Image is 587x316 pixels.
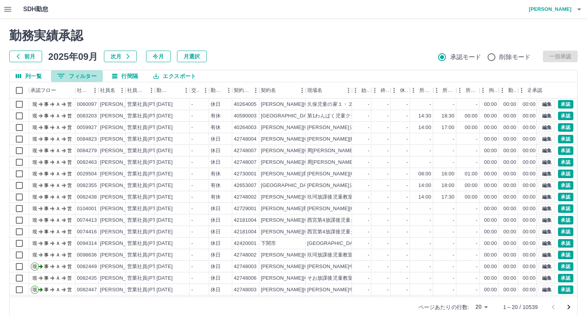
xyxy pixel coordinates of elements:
div: 00:00 [484,182,497,189]
div: 有休 [211,170,221,178]
text: Ａ [56,136,60,142]
div: 00:00 [504,194,516,201]
div: 社員区分 [127,82,146,99]
div: 玖珂放課後児童教室 [307,194,353,201]
text: 現 [32,102,37,107]
div: 営業社員(PT契約) [127,182,168,189]
div: [PERSON_NAME][GEOGRAPHIC_DATA][PERSON_NAME]給食センター [307,170,475,178]
div: 00:00 [504,101,516,108]
div: - [191,147,193,155]
button: 承認 [558,228,573,236]
div: [PERSON_NAME]代 [100,112,147,120]
button: 列選択 [10,70,48,82]
div: 00:00 [465,194,478,201]
div: 営業社員(PT契約) [127,170,168,178]
button: 編集 [539,274,555,282]
button: 前月 [9,51,42,62]
button: 承認 [558,181,573,190]
button: 編集 [539,170,555,178]
div: [PERSON_NAME][GEOGRAPHIC_DATA] [261,124,356,131]
text: 営 [67,148,72,153]
div: 16:00 [442,170,454,178]
button: ソート [170,85,180,96]
div: 所定休憩 [456,82,480,99]
div: 18:30 [442,112,454,120]
button: 次のページへ [561,299,577,315]
div: 0082355 [77,182,97,189]
div: 承認 [532,82,542,99]
text: 事 [44,183,49,188]
div: 00:00 [523,112,536,120]
button: 編集 [539,239,555,248]
text: Ａ [56,194,60,200]
div: [PERSON_NAME] [100,159,142,166]
text: 営 [67,136,72,142]
text: 事 [44,194,49,200]
button: 編集 [539,100,555,109]
div: 休日 [211,136,221,143]
div: [GEOGRAPHIC_DATA][PERSON_NAME] [261,182,356,189]
div: 拘束 [480,82,499,99]
div: - [191,136,193,143]
div: - [368,136,369,143]
div: - [191,194,193,201]
button: 承認 [558,193,573,201]
div: 契約コード [232,82,259,99]
div: - [387,170,389,178]
div: [PERSON_NAME] [100,124,142,131]
button: 承認 [558,216,573,224]
div: 00:00 [504,124,516,131]
div: 42730001 [234,170,257,178]
div: - [191,159,193,166]
text: Ａ [56,113,60,119]
div: 00:00 [465,112,478,120]
div: - [476,147,478,155]
div: [PERSON_NAME]児童クラブ [307,182,375,189]
div: - [368,124,369,131]
div: [DATE] [157,136,173,143]
div: [PERSON_NAME][GEOGRAPHIC_DATA] [261,136,356,143]
div: 40264003 [234,124,257,131]
div: - [430,159,431,166]
div: 有休 [211,182,221,189]
button: 編集 [539,123,555,132]
div: 営業社員(PT契約) [127,194,168,201]
button: 編集 [539,228,555,236]
div: 14:00 [419,124,431,131]
div: 営業社員(PT契約) [127,159,168,166]
div: 終業 [381,82,389,99]
div: 00:00 [523,136,536,143]
div: 00:00 [523,124,536,131]
div: - [387,101,389,108]
div: 00:00 [484,159,497,166]
div: 遅刻等 [518,82,538,99]
div: - [407,136,408,143]
div: 01:00 [465,170,478,178]
div: 有休 [211,194,221,201]
div: 契約名 [259,82,306,99]
div: [PERSON_NAME][PERSON_NAME]放課後児童教室 [307,136,427,143]
div: 17:30 [442,194,454,201]
div: 勤務区分 [211,82,223,99]
button: 承認 [558,112,573,120]
div: 0060097 [77,101,97,108]
div: 休日 [211,101,221,108]
div: 40264005 [234,101,257,108]
div: - [191,182,193,189]
button: 編集 [539,158,555,166]
text: 営 [67,102,72,107]
div: 営業社員(PT契約) [127,205,168,212]
div: 終業 [371,82,391,99]
text: 現 [32,183,37,188]
text: 現 [32,171,37,177]
div: - [368,147,369,155]
div: - [368,112,369,120]
div: 42653007 [234,182,257,189]
div: [DATE] [157,205,173,212]
button: 承認 [558,123,573,132]
div: 遅刻等 [527,82,536,99]
div: 00:00 [504,182,516,189]
div: [DATE] [157,147,173,155]
div: 40590003 [234,112,257,120]
div: [PERSON_NAME]児童の家１・２ [307,124,385,131]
